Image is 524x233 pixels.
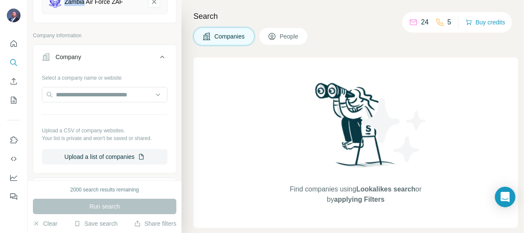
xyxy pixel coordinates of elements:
span: applying Filters [334,196,384,203]
p: Your list is private and won't be saved or shared. [42,134,167,142]
button: Dashboard [7,170,20,185]
div: Company [56,53,81,61]
button: Enrich CSV [7,74,20,89]
p: 5 [448,17,451,27]
div: Open Intercom Messenger [495,187,515,207]
button: Quick start [7,36,20,51]
h4: Search [193,10,514,22]
button: Use Surfe on LinkedIn [7,132,20,148]
img: Avatar [7,9,20,22]
span: Find companies using or by [287,184,424,205]
div: Select a company name or website [42,71,167,82]
img: Surfe Illustration - Woman searching with binoculars [311,81,400,176]
button: Search [7,55,20,70]
button: Upload a list of companies [42,149,167,164]
p: 24 [421,17,429,27]
img: Surfe Illustration - Stars [356,92,433,169]
p: Company information [33,32,176,39]
button: My lists [7,93,20,108]
button: Industry [33,180,176,200]
button: Share filters [134,219,176,228]
span: Lookalikes search [356,185,416,193]
button: Feedback [7,189,20,204]
button: Clear [33,219,57,228]
button: Use Surfe API [7,151,20,167]
button: Buy credits [465,16,505,28]
button: Company [33,47,176,71]
span: People [280,32,299,41]
div: 2000 search results remaining [70,186,139,194]
p: Upload a CSV of company websites. [42,127,167,134]
span: Companies [214,32,246,41]
button: Save search [74,219,117,228]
